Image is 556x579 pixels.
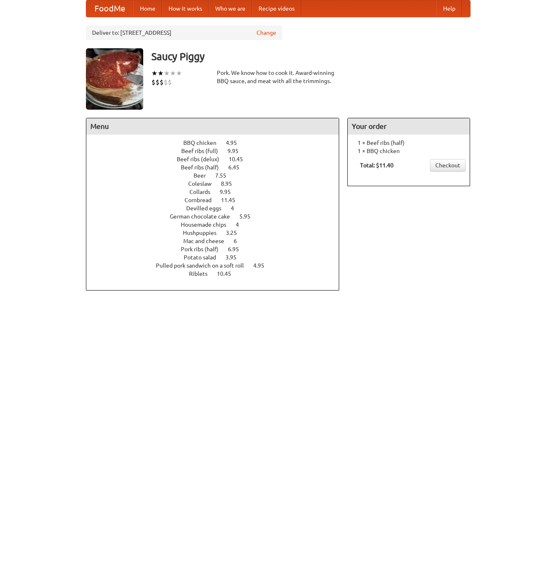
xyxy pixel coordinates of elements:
[184,254,224,261] span: Potato salad
[194,172,214,179] span: Beer
[186,205,230,212] span: Devilled eggs
[352,139,466,147] li: 1 × Beef ribs (half)
[194,172,241,179] a: Beer 7.55
[86,48,143,110] img: angular.jpg
[168,78,172,87] li: $
[360,162,394,169] b: Total: $11.40
[170,213,238,220] span: German chocolate cake
[225,254,245,261] span: 3.95
[151,48,470,65] h3: Saucy Piggy
[164,69,170,78] li: ★
[183,230,252,236] a: Hushpuppies 3.25
[86,0,133,17] a: FoodMe
[185,197,250,203] a: Cornbread 11.45
[226,230,245,236] span: 3.25
[252,0,301,17] a: Recipe videos
[151,69,158,78] li: ★
[183,238,232,244] span: Mac and cheese
[221,180,240,187] span: 8.95
[221,197,243,203] span: 11.45
[186,205,249,212] a: Devilled eggs 4
[183,140,252,146] a: BBQ chicken 4.95
[181,246,227,252] span: Pork ribs (half)
[185,197,220,203] span: Cornbread
[177,156,227,162] span: Beef ribs (delux)
[86,118,339,135] h4: Menu
[239,213,259,220] span: 5.95
[257,29,276,37] a: Change
[229,156,251,162] span: 10.45
[170,213,266,220] a: German chocolate cake 5.95
[176,69,182,78] li: ★
[181,221,254,228] a: Housemade chips 4
[181,164,227,171] span: Beef ribs (half)
[234,238,245,244] span: 6
[228,164,248,171] span: 6.45
[158,69,164,78] li: ★
[430,159,466,171] a: Checkout
[160,78,164,87] li: $
[181,246,254,252] a: Pork ribs (half) 6.95
[189,189,218,195] span: Collards
[209,0,252,17] a: Who we are
[253,262,272,269] span: 4.95
[188,180,220,187] span: Coleslaw
[236,221,247,228] span: 4
[181,221,234,228] span: Housemade chips
[162,0,209,17] a: How it works
[437,0,462,17] a: Help
[181,164,254,171] a: Beef ribs (half) 6.45
[184,254,252,261] a: Potato salad 3.95
[231,205,242,212] span: 4
[215,172,234,179] span: 7.55
[226,140,245,146] span: 4.95
[181,148,254,154] a: Beef ribs (full) 9.95
[183,140,225,146] span: BBQ chicken
[181,148,226,154] span: Beef ribs (full)
[217,69,340,85] div: Pork. We know how to cook it. Award-winning BBQ sauce, and meat with all the trimmings.
[183,230,225,236] span: Hushpuppies
[188,180,247,187] a: Coleslaw 8.95
[348,118,470,135] h4: Your order
[170,69,176,78] li: ★
[133,0,162,17] a: Home
[220,189,239,195] span: 9.95
[151,78,155,87] li: $
[86,25,282,40] div: Deliver to: [STREET_ADDRESS]
[227,148,247,154] span: 9.95
[228,246,247,252] span: 6.95
[156,262,252,269] span: Pulled pork sandwich on a soft roll
[189,189,246,195] a: Collards 9.95
[156,262,279,269] a: Pulled pork sandwich on a soft roll 4.95
[164,78,168,87] li: $
[189,270,216,277] span: Riblets
[183,238,252,244] a: Mac and cheese 6
[155,78,160,87] li: $
[189,270,246,277] a: Riblets 10.45
[217,270,239,277] span: 10.45
[177,156,258,162] a: Beef ribs (delux) 10.45
[352,147,466,155] li: 1 × BBQ chicken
